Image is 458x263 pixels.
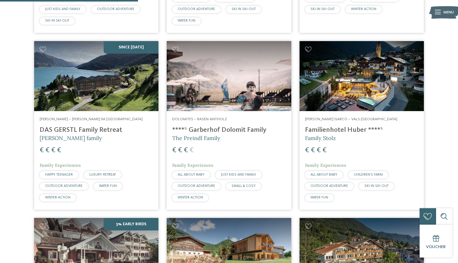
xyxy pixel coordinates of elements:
span: Family Experiences [172,163,213,168]
span: € [190,147,194,154]
span: € [305,147,309,154]
span: Family Experiences [305,163,346,168]
span: WINTER ACTION [351,7,376,11]
span: [PERSON_NAME] – [PERSON_NAME] im [GEOGRAPHIC_DATA] [40,117,143,121]
a: Voucher [420,225,453,258]
span: [PERSON_NAME] family [40,135,102,142]
span: OUTDOOR ADVENTURE [45,184,83,188]
a: Looking for family hotels? Find the best ones here! SINCE [DATE] [PERSON_NAME] – [PERSON_NAME] im... [34,41,158,210]
span: CHILDREN’S FARM [354,173,383,177]
img: Looking for family hotels? Find the best ones here! [167,41,291,111]
h4: ****ˢ Garberhof Dolomit Family [172,126,286,134]
span: WATER FUN [178,19,195,23]
span: WATER FUN [311,196,328,199]
span: ALL ABOUT BABY [178,173,204,177]
span: JUST KIDS AND FAMILY [45,7,80,11]
h4: DAS GERSTL Family Retreat [40,126,153,134]
span: Dolomites – Rasen-Antholz [172,117,227,121]
span: € [178,147,182,154]
span: € [57,147,61,154]
span: ALL ABOUT BABY [311,173,337,177]
span: OUTDOOR ADVENTURE [311,184,348,188]
img: Looking for family hotels? Find the best ones here! [34,41,158,111]
span: SKI-IN SKI-OUT [364,184,389,188]
span: WINTER ACTION [45,196,70,199]
span: WINTER ACTION [178,196,203,199]
span: SKI-IN SKI-OUT [311,7,335,11]
span: € [184,147,188,154]
span: [PERSON_NAME] Isarco – Vals-[GEOGRAPHIC_DATA] [305,117,397,121]
span: € [40,147,44,154]
span: € [45,147,50,154]
span: SKI-IN SKI-OUT [45,19,69,23]
h4: Familienhotel Huber ****ˢ [305,126,418,134]
span: € [317,147,321,154]
span: HAPPY TEENAGER [45,173,73,177]
span: Voucher [426,245,446,249]
span: LUXURY RETREAT [89,173,116,177]
span: € [322,147,327,154]
span: Family Experiences [40,163,81,168]
a: Looking for family hotels? Find the best ones here! Dolomites – Rasen-Antholz ****ˢ Garberhof Dol... [167,41,291,210]
span: The Preindl Family [172,135,220,142]
span: WATER FUN [99,184,117,188]
span: € [172,147,176,154]
span: € [51,147,55,154]
span: SKI-IN SKI-OUT [232,7,256,11]
span: € [311,147,315,154]
span: SMALL & COSY [232,184,256,188]
span: OUTDOOR ADVENTURE [97,7,134,11]
span: OUTDOOR ADVENTURE [178,184,215,188]
a: Looking for family hotels? Find the best ones here! [PERSON_NAME] Isarco – Vals-[GEOGRAPHIC_DATA]... [300,41,424,210]
span: Family Stolz [305,135,336,142]
span: OUTDOOR ADVENTURE [178,7,215,11]
img: Looking for family hotels? Find the best ones here! [300,41,424,111]
span: JUST KIDS AND FAMILY [221,173,256,177]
